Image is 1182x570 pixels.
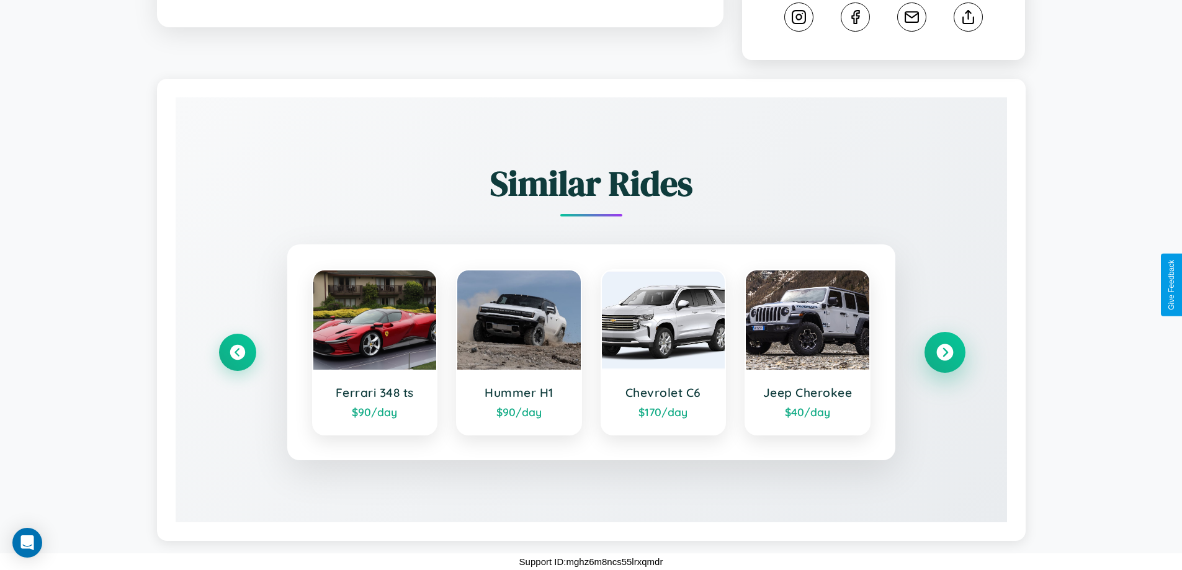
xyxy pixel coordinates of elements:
div: $ 90 /day [326,405,424,419]
a: Ferrari 348 ts$90/day [312,269,438,435]
a: Hummer H1$90/day [456,269,582,435]
p: Support ID: mghz6m8ncs55lrxqmdr [519,553,663,570]
h3: Hummer H1 [470,385,568,400]
a: Chevrolet C6$170/day [601,269,727,435]
h3: Jeep Cherokee [758,385,857,400]
h3: Chevrolet C6 [614,385,713,400]
div: $ 170 /day [614,405,713,419]
div: Open Intercom Messenger [12,528,42,558]
h3: Ferrari 348 ts [326,385,424,400]
div: $ 40 /day [758,405,857,419]
h2: Similar Rides [219,159,964,207]
div: $ 90 /day [470,405,568,419]
a: Jeep Cherokee$40/day [745,269,871,435]
div: Give Feedback [1167,260,1176,310]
